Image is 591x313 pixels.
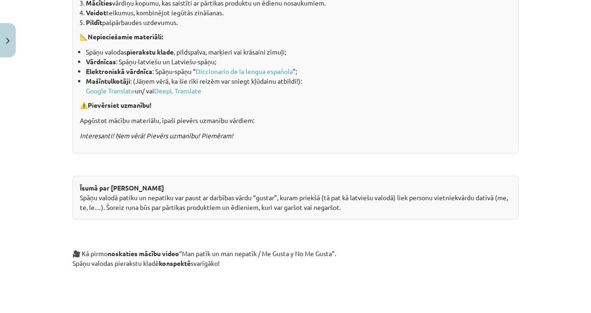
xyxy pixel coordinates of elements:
[6,38,10,44] img: icon-close-lesson-0947bae3869378f0d4975bcd49f059093ad1ed9edebbc8119c70593378902aed.svg
[88,32,163,41] strong: Nepieciešamie materiāli:
[86,8,106,17] b: Veidot
[80,116,511,125] p: Apgūstot mācību materiālu, īpaši pievērs uzmanību vārdiem:
[86,18,511,27] li: pašpārbaudes uzdevumus.
[72,176,519,220] div: Spāņu valodā patiku un nepatiku var paust ar darbības vārdu “gustar”, kuram priekšā (tā pat kā la...
[86,67,511,76] li: : Spāņu-spāņu “ ”;
[80,32,511,42] p: 📐
[80,100,511,110] p: ⚠️
[86,8,511,18] li: teikumus, kombinējot iegūtās zināšanas.
[86,57,511,67] li: : Spāņu-latviešu un Latviešu-spāņu;
[196,67,293,75] a: Diccionario de la lengua española
[86,67,152,75] strong: Elektroniskā vārdnīca
[86,77,130,85] strong: Mašīntulkotāji
[86,18,102,26] b: Pildīt
[86,57,116,66] strong: Vārdnīcas
[159,259,191,267] b: konspektē
[86,76,511,96] li: : (Jāņem vērā, ka šie rīki reizēm var sniegt kļūdainu atbildi!): un/ vai
[72,242,519,268] p: 🎥 Kā pirmo “Man patīk un man nepatīk / Me Gusta y No Me Gusta”. Spāņu valodas pierakstu kladē sva...
[108,249,179,258] b: noskaties mācību video
[88,101,151,109] strong: Pievērsiet uzmanību!
[86,86,135,95] a: Google Translate
[80,184,164,192] strong: Īsumā par [PERSON_NAME]
[154,86,201,95] a: DeepL Translate
[86,47,511,57] li: Spāņu valodas , pildspalva, marķieri vai krāsaini zīmuļi;
[127,48,174,56] strong: pierakstu klade
[80,131,233,140] em: Interesanti! Ņem vērā! Pievērs uzmanību! Piemēram!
